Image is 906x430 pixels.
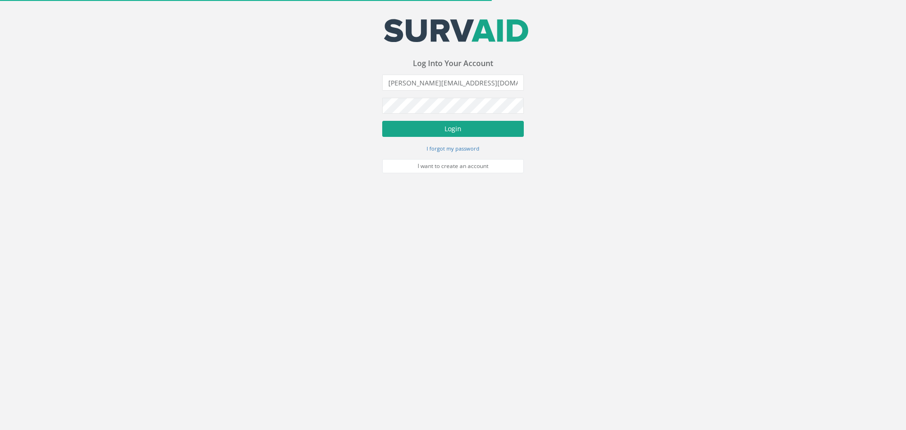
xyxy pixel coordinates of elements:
[382,121,524,137] button: Login
[382,59,524,68] h3: Log Into Your Account
[382,75,524,91] input: Email
[427,144,479,152] a: I forgot my password
[382,159,524,173] a: I want to create an account
[427,145,479,152] small: I forgot my password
